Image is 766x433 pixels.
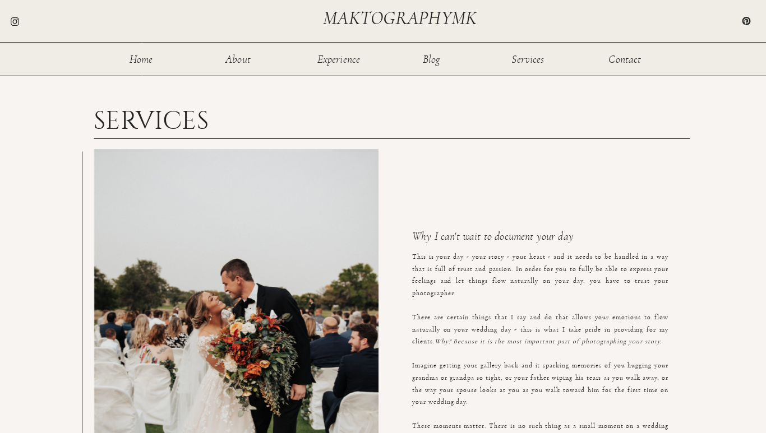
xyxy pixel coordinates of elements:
[316,54,361,63] a: Experience
[220,54,256,63] a: About
[123,54,159,63] a: Home
[412,231,657,246] h3: Why I can't wait to document your day
[607,54,643,63] a: Contact
[413,54,450,63] a: Blog
[435,338,662,344] i: Why? Because it is the most important part of photographing your story.
[94,108,223,129] h1: SERVICES
[323,9,481,27] a: maktographymk
[510,54,546,63] a: Services
[412,251,668,402] p: This is your day - your story - your heart - and it needs to be handled in a way that is full of ...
